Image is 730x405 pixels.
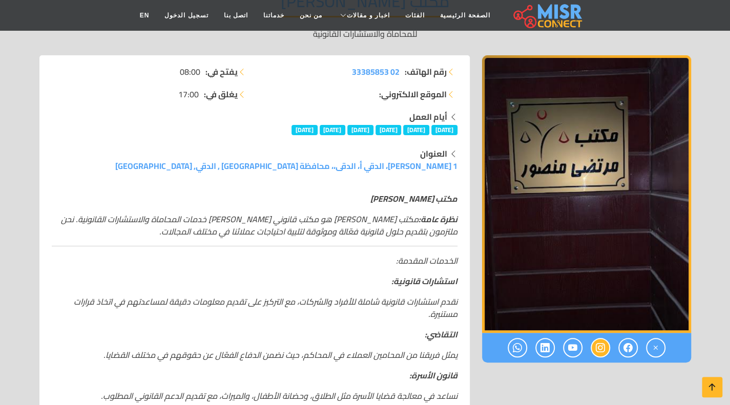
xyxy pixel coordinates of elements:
[347,11,390,20] span: اخبار و مقالات
[205,66,238,78] strong: يفتح في:
[482,55,691,332] img: مكتب مرتضى منصور للمحاماة
[157,6,216,25] a: تسجيل الدخول
[204,88,238,100] strong: يغلق في:
[409,368,457,383] strong: قانون الأسرة:
[74,294,457,322] em: نقدم استشارات قانونية شاملة للأفراد والشركات، مع التركيز على تقديم معلومات دقيقة لمساعدتهم في اتخ...
[61,211,457,239] em: مكتب [PERSON_NAME] هو مكتب قانوني [PERSON_NAME] خدمات المحاماة والاستشارات القانونية. نحن ملتزمون...
[292,6,330,25] a: من نحن
[379,88,447,100] strong: الموقع الالكتروني:
[39,28,691,40] p: للمحاماة والاستشارات القانونية
[396,253,457,268] em: الخدمات المقدمة:
[420,146,447,161] strong: العنوان
[216,6,256,25] a: اتصل بنا
[347,125,373,135] span: [DATE]
[376,125,402,135] span: [DATE]
[425,327,457,342] strong: التقاضي:
[391,273,457,289] strong: استشارات قانونية:
[403,125,429,135] span: [DATE]
[431,125,457,135] span: [DATE]
[178,88,199,100] span: 17:00
[405,66,447,78] strong: رقم الهاتف:
[370,191,457,206] em: مكتب [PERSON_NAME]
[409,109,447,124] strong: أيام العمل
[256,6,292,25] a: خدماتنا
[180,66,200,78] span: 08:00
[132,6,157,25] a: EN
[320,125,346,135] span: [DATE]
[330,6,398,25] a: اخبار و مقالات
[419,211,457,227] strong: نظرة عامة:
[352,66,400,78] a: 02 33385853
[103,347,457,363] em: يمثل فريقنا من المحامين العملاء في المحاكم، حيث نضمن الدفاع الفعّال عن حقوقهم في مختلف القضايا.
[398,6,432,25] a: الفئات
[115,158,457,174] a: 1 [PERSON_NAME]، الدقي أ، الدقى،، محافظة [GEOGRAPHIC_DATA]‬ , الدقي, [GEOGRAPHIC_DATA]
[482,55,691,332] div: 1 / 1
[101,388,457,403] em: نساعد في معالجة قضايا الأسرة مثل الطلاق، وحضانة الأطفال، والميراث، مع تقديم الدعم القانوني المطلوب.
[432,6,497,25] a: الصفحة الرئيسية
[352,64,400,79] span: 02 33385853
[291,125,318,135] span: [DATE]
[513,3,582,28] img: main.misr_connect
